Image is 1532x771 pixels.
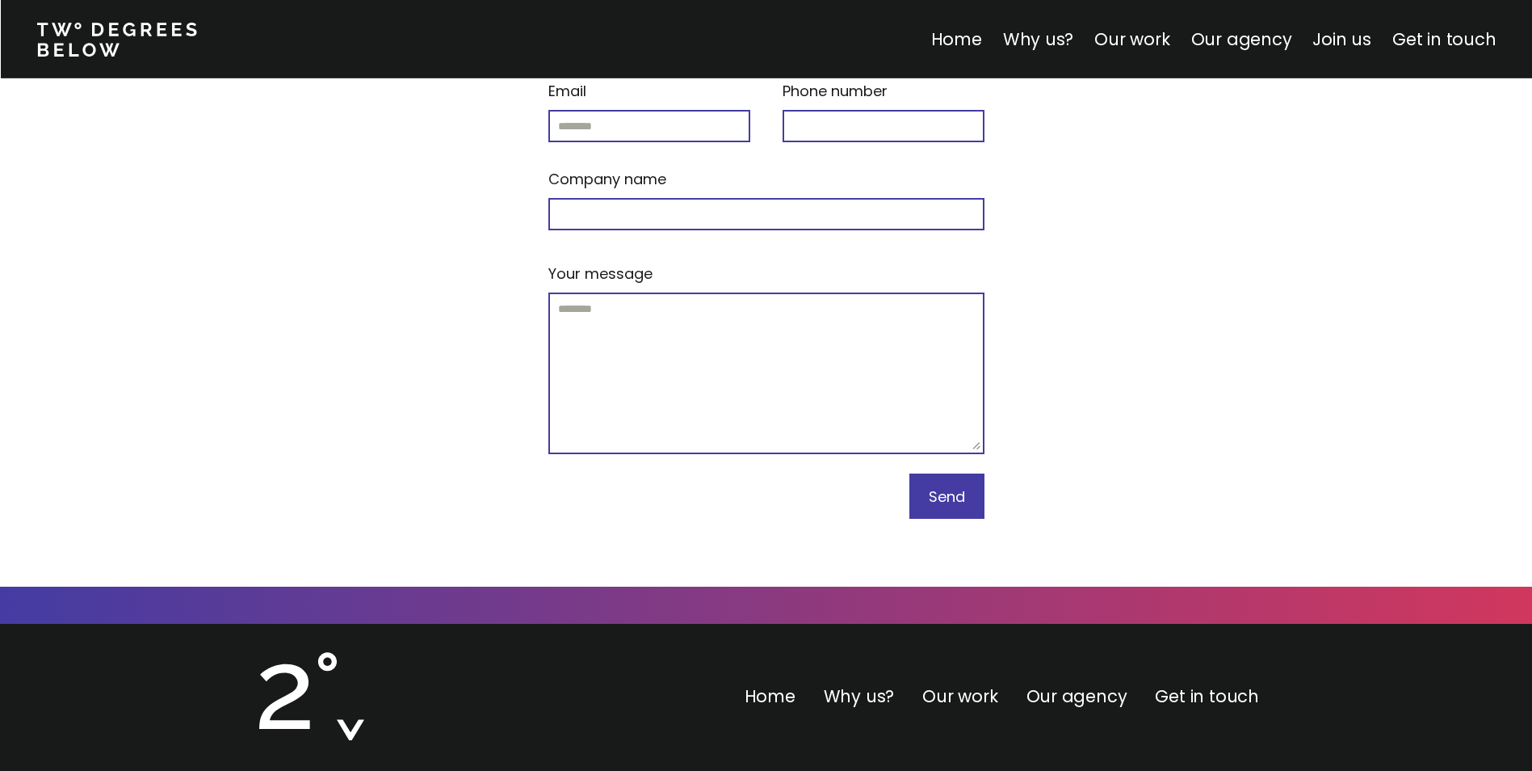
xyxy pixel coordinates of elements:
a: Get in touch [1155,685,1258,708]
a: Get in touch [1392,27,1496,51]
a: Why us? [1002,27,1073,51]
a: Our agency [1026,685,1127,708]
p: Your message [548,263,653,284]
input: Phone number [783,110,984,142]
p: Company name [548,168,666,190]
p: Phone number [783,80,888,102]
a: Why us? [824,685,895,708]
a: Our agency [1190,27,1291,51]
a: Home [930,27,981,51]
textarea: Your message [548,293,984,454]
button: Send [909,474,984,519]
span: Send [929,487,965,507]
a: Join us [1312,27,1371,51]
a: Our work [922,685,997,708]
input: Company name [548,198,984,230]
a: Our work [1094,27,1169,51]
p: Email [548,80,586,102]
a: Home [745,685,795,708]
input: Email [548,110,750,142]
